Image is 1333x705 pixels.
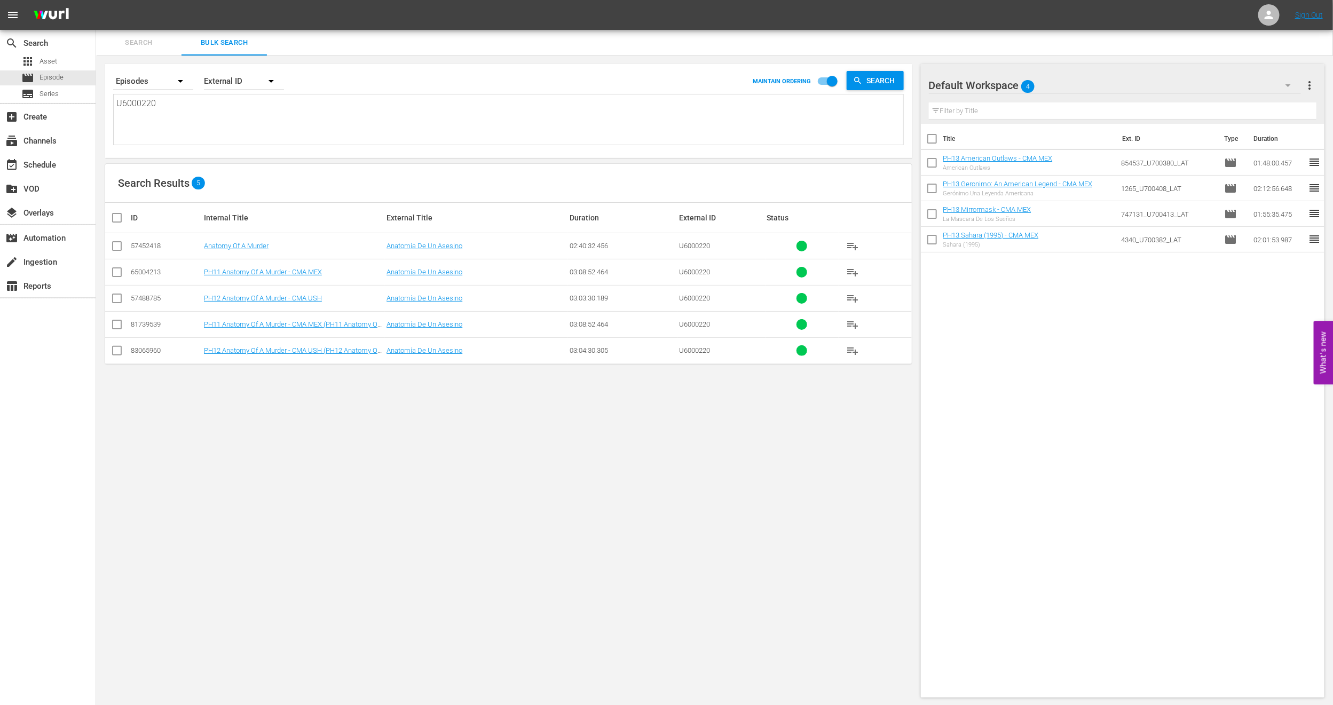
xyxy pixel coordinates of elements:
[1304,79,1316,92] span: more_vert
[943,190,1093,197] div: Gerónimo Una Leyenda Americana
[570,268,676,276] div: 03:08:52.464
[21,88,34,100] span: Series
[204,66,284,96] div: External ID
[943,241,1039,248] div: Sahara (1995)
[679,268,710,276] span: U6000220
[840,286,866,311] button: playlist_add
[1021,75,1035,98] span: 4
[943,216,1031,223] div: La Mascara De Los Sueños
[679,346,710,354] span: U6000220
[204,242,269,250] a: Anatomy Of A Murder
[204,268,322,276] a: PH11 Anatomy Of A Murder - CMA MEX
[5,280,18,292] span: Reports
[929,70,1301,100] div: Default Workspace
[943,205,1031,213] a: PH13 Mirrormask - CMA MEX
[131,268,201,276] div: 65004213
[21,55,34,68] span: Asset
[40,56,57,67] span: Asset
[131,294,201,302] div: 57488785
[570,242,676,250] div: 02:40:32.456
[5,134,18,147] span: subscriptions
[1250,176,1308,201] td: 02:12:56.648
[131,213,201,222] div: ID
[204,346,382,362] a: PH12 Anatomy Of A Murder - CMA USH (PH12 Anatomy Of A Murder - CMA USH (VARIANT))
[387,268,462,276] a: Anatomía De Un Asesino
[943,154,1053,162] a: PH13 American Outlaws - CMA MEX
[1248,124,1312,154] th: Duration
[40,89,59,99] span: Series
[840,312,866,337] button: playlist_add
[943,164,1053,171] div: American Outlaws
[679,242,710,250] span: U6000220
[113,66,193,96] div: Episodes
[1295,11,1323,19] a: Sign Out
[1117,150,1220,176] td: 854537_U700380_LAT
[1225,233,1237,246] span: Episode
[21,72,34,84] span: Episode
[1308,207,1321,220] span: reorder
[943,231,1039,239] a: PH13 Sahara (1995) - CMA MEX
[840,259,866,285] button: playlist_add
[753,78,811,85] p: MAINTAIN ORDERING
[131,346,201,354] div: 83065960
[1250,150,1308,176] td: 01:48:00.457
[1117,201,1220,227] td: 747131_U700413_LAT
[5,37,18,50] span: search
[847,344,859,357] span: playlist_add
[840,233,866,259] button: playlist_add
[1314,321,1333,384] button: Open Feedback Widget
[204,294,322,302] a: PH12 Anatomy Of A Murder - CMA USH
[1117,176,1220,201] td: 1265_U700408_LAT
[767,213,837,222] div: Status
[387,213,566,222] div: External Title
[570,294,676,302] div: 03:03:30.189
[204,213,383,222] div: Internal Title
[5,183,18,195] span: create_new_folder
[192,179,205,187] span: 5
[40,72,64,83] span: Episode
[1308,156,1321,169] span: reorder
[1225,182,1237,195] span: Episode
[188,37,261,49] span: Bulk Search
[847,318,859,331] span: playlist_add
[387,242,462,250] a: Anatomía De Un Asesino
[1250,227,1308,252] td: 02:01:53.987
[570,213,676,222] div: Duration
[847,266,859,279] span: playlist_add
[102,37,175,49] span: Search
[5,232,18,244] span: Automation
[387,320,462,328] a: Anatomía De Un Asesino
[387,294,462,302] a: Anatomía De Un Asesino
[5,110,18,123] span: add_box
[5,256,18,268] span: Ingestion
[847,240,859,252] span: playlist_add
[679,294,710,302] span: U6000220
[1225,208,1237,220] span: Episode
[131,320,201,328] div: 81739539
[1308,181,1321,194] span: reorder
[387,346,462,354] a: Anatomía De Un Asesino
[1116,124,1218,154] th: Ext. ID
[204,320,382,336] a: PH11 Anatomy Of A Murder - CMA MEX (PH11 Anatomy Of A Murder - CMA MEX (VARIANT))
[1218,124,1248,154] th: Type
[847,71,904,90] button: Search
[6,9,19,21] span: menu
[1308,233,1321,245] span: reorder
[1117,227,1220,252] td: 4340_U700382_LAT
[863,71,904,90] span: Search
[679,213,763,222] div: External ID
[943,124,1116,154] th: Title
[943,180,1093,188] a: PH13 Geronimo: An American Legend - CMA MEX
[5,207,18,219] span: layers
[116,97,903,146] textarea: U6000220
[1304,73,1316,98] button: more_vert
[1225,156,1237,169] span: Episode
[840,338,866,363] button: playlist_add
[1250,201,1308,227] td: 01:55:35.475
[679,320,710,328] span: U6000220
[570,346,676,354] div: 03:04:30.305
[5,159,18,171] span: event_available
[26,3,77,28] img: ans4CAIJ8jUAAAAAAAAAAAAAAAAAAAAAAAAgQb4GAAAAAAAAAAAAAAAAAAAAAAAAJMjXAAAAAAAAAAAAAAAAAAAAAAAAgAT5G...
[131,242,201,250] div: 57452418
[847,292,859,305] span: playlist_add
